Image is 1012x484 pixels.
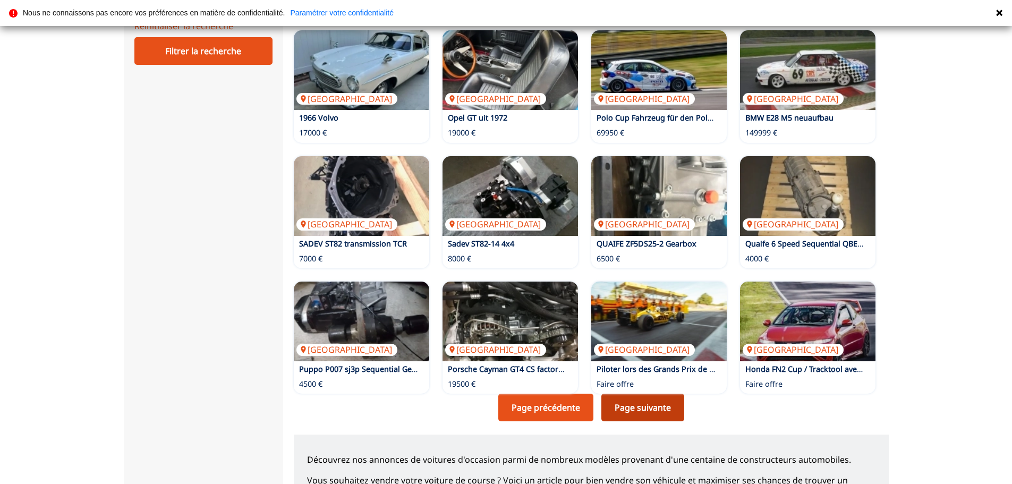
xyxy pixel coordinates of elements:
a: BMW E28 M5 neuaufbau [745,113,834,123]
a: QUAIFE ZF5DS25-2 Gearbox[GEOGRAPHIC_DATA] [591,156,727,236]
a: SADEV ST82 transmission TCR [299,239,407,249]
p: 7000 € [299,253,322,264]
a: QUAIFE ZF5DS25-2 Gearbox [597,239,696,249]
a: Polo Cup Fahrzeug für den Polo Cup 2026 [597,113,748,123]
a: Page précédente [498,394,593,421]
p: 6500 € [597,253,620,264]
p: 4500 € [299,379,322,389]
p: Découvrez nos annonces de voitures d'occasion parmi de nombreux modèles provenant d'une centaine ... [307,454,875,465]
p: 8000 € [448,253,471,264]
a: Réinitialiser la recherche [134,20,233,32]
img: Sadev ST82-14 4x4 [443,156,578,236]
p: [GEOGRAPHIC_DATA] [743,218,844,230]
a: Honda FN2 Cup / Tracktool avec Carte grise et CT[GEOGRAPHIC_DATA] [740,282,875,361]
p: Faire offre [745,379,783,389]
img: SADEV ST82 transmission TCR [294,156,429,236]
img: Polo Cup Fahrzeug für den Polo Cup 2026 [591,30,727,110]
p: 4000 € [745,253,769,264]
p: Nous ne connaissons pas encore vos préférences en matière de confidentialité. [23,9,285,16]
img: Piloter lors des Grands Prix de Silverstone, Spa-Francorchamps et Monza Week-end 2026 [591,282,727,361]
a: Sadev ST82-14 4x4[GEOGRAPHIC_DATA] [443,156,578,236]
p: [GEOGRAPHIC_DATA] [594,93,695,105]
p: [GEOGRAPHIC_DATA] [743,344,844,355]
a: 1966 Volvo [299,113,338,123]
p: Faire offre [597,379,634,389]
p: [GEOGRAPHIC_DATA] [296,93,397,105]
a: Opel GT uit 1972[GEOGRAPHIC_DATA] [443,30,578,110]
p: 69950 € [597,128,624,138]
a: Quaife 6 Speed Sequential QBE15G [745,239,871,249]
a: Polo Cup Fahrzeug für den Polo Cup 2026[GEOGRAPHIC_DATA] [591,30,727,110]
a: Quaife 6 Speed Sequential QBE15G[GEOGRAPHIC_DATA] [740,156,875,236]
a: SADEV ST82 transmission TCR[GEOGRAPHIC_DATA] [294,156,429,236]
a: Piloter lors des Grands Prix de Silverstone, Spa-Francorchamps et Monza Week-end 2026[GEOGRAPHIC_... [591,282,727,361]
a: 1966 Volvo[GEOGRAPHIC_DATA] [294,30,429,110]
div: Filtrer la recherche [134,37,273,65]
p: [GEOGRAPHIC_DATA] [296,344,397,355]
a: Porsche Cayman GT4 CS factory new engine[GEOGRAPHIC_DATA] [443,282,578,361]
a: Honda FN2 Cup / Tracktool avec Carte grise et CT [745,364,922,374]
p: 19500 € [448,379,475,389]
a: BMW E28 M5 neuaufbau[GEOGRAPHIC_DATA] [740,30,875,110]
a: Paramétrer votre confidentialité [290,9,394,16]
a: Opel GT uit 1972 [448,113,507,123]
p: [GEOGRAPHIC_DATA] [594,344,695,355]
img: BMW E28 M5 neuaufbau [740,30,875,110]
p: [GEOGRAPHIC_DATA] [445,218,546,230]
a: Porsche Cayman GT4 CS factory new engine [448,364,606,374]
img: Honda FN2 Cup / Tracktool avec Carte grise et CT [740,282,875,361]
p: 19000 € [448,128,475,138]
p: [GEOGRAPHIC_DATA] [594,218,695,230]
a: Puppo P007 sj3p Sequential Gearbox[GEOGRAPHIC_DATA] [294,282,429,361]
img: Opel GT uit 1972 [443,30,578,110]
p: 149999 € [745,128,777,138]
p: 17000 € [299,128,327,138]
a: Sadev ST82-14 4x4 [448,239,514,249]
img: Puppo P007 sj3p Sequential Gearbox [294,282,429,361]
p: [GEOGRAPHIC_DATA] [296,218,397,230]
img: 1966 Volvo [294,30,429,110]
img: Quaife 6 Speed Sequential QBE15G [740,156,875,236]
p: [GEOGRAPHIC_DATA] [445,344,546,355]
img: QUAIFE ZF5DS25-2 Gearbox [591,156,727,236]
a: Piloter lors des Grands Prix de Silverstone, [GEOGRAPHIC_DATA] et [GEOGRAPHIC_DATA] Week-end 2026 [597,364,973,374]
a: Puppo P007 sj3p Sequential Gearbox [299,364,433,374]
img: Porsche Cayman GT4 CS factory new engine [443,282,578,361]
p: [GEOGRAPHIC_DATA] [445,93,546,105]
a: Page suivante [601,394,684,421]
p: [GEOGRAPHIC_DATA] [743,93,844,105]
